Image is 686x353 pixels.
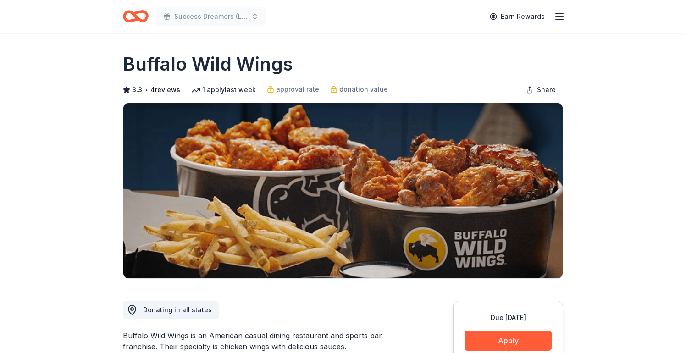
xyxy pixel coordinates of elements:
[267,84,319,95] a: approval rate
[123,330,409,352] div: Buffalo Wild Wings is an American casual dining restaurant and sports bar franchise. Their specia...
[150,84,180,95] button: 4reviews
[339,84,388,95] span: donation value
[156,7,266,26] button: Success Dreamers (Leadership) Academy
[123,103,563,278] img: Image for Buffalo Wild Wings
[191,84,256,95] div: 1 apply last week
[330,84,388,95] a: donation value
[465,331,552,351] button: Apply
[519,81,563,99] button: Share
[537,84,556,95] span: Share
[484,8,550,25] a: Earn Rewards
[276,84,319,95] span: approval rate
[143,306,212,314] span: Donating in all states
[465,312,552,323] div: Due [DATE]
[123,51,293,77] h1: Buffalo Wild Wings
[132,84,142,95] span: 3.3
[174,11,248,22] span: Success Dreamers (Leadership) Academy
[145,86,148,94] span: •
[123,6,149,27] a: Home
